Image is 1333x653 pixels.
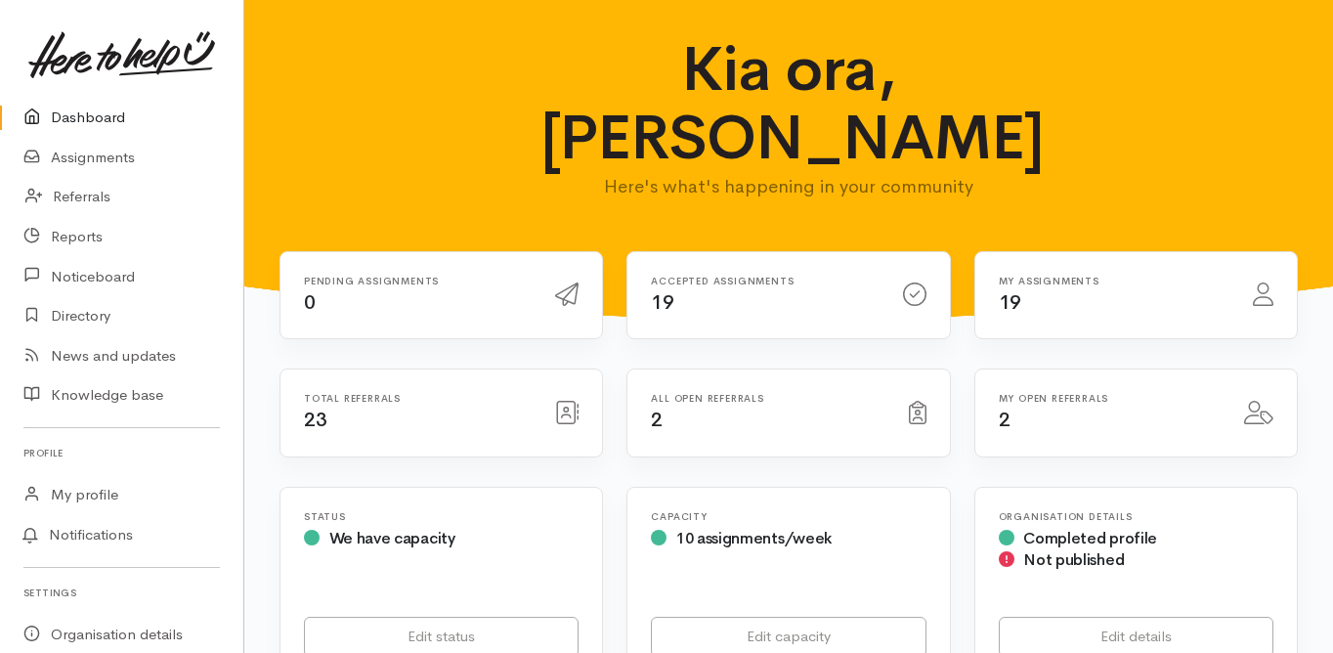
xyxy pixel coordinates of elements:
[651,290,673,315] span: 19
[651,511,925,522] h6: Capacity
[999,511,1273,522] h6: Organisation Details
[304,408,326,432] span: 23
[329,528,455,548] span: We have capacity
[1023,549,1124,570] span: Not published
[676,528,832,548] span: 10 assignments/week
[304,276,532,286] h6: Pending assignments
[304,393,532,404] h6: Total referrals
[23,440,220,466] h6: Profile
[23,580,220,606] h6: Settings
[999,276,1229,286] h6: My assignments
[651,393,884,404] h6: All open referrals
[651,408,663,432] span: 2
[1023,528,1157,548] span: Completed profile
[651,276,879,286] h6: Accepted assignments
[999,290,1021,315] span: 19
[999,408,1010,432] span: 2
[540,35,1038,173] h1: Kia ora, [PERSON_NAME]
[540,173,1038,200] p: Here's what's happening in your community
[304,511,579,522] h6: Status
[304,290,316,315] span: 0
[999,393,1221,404] h6: My open referrals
